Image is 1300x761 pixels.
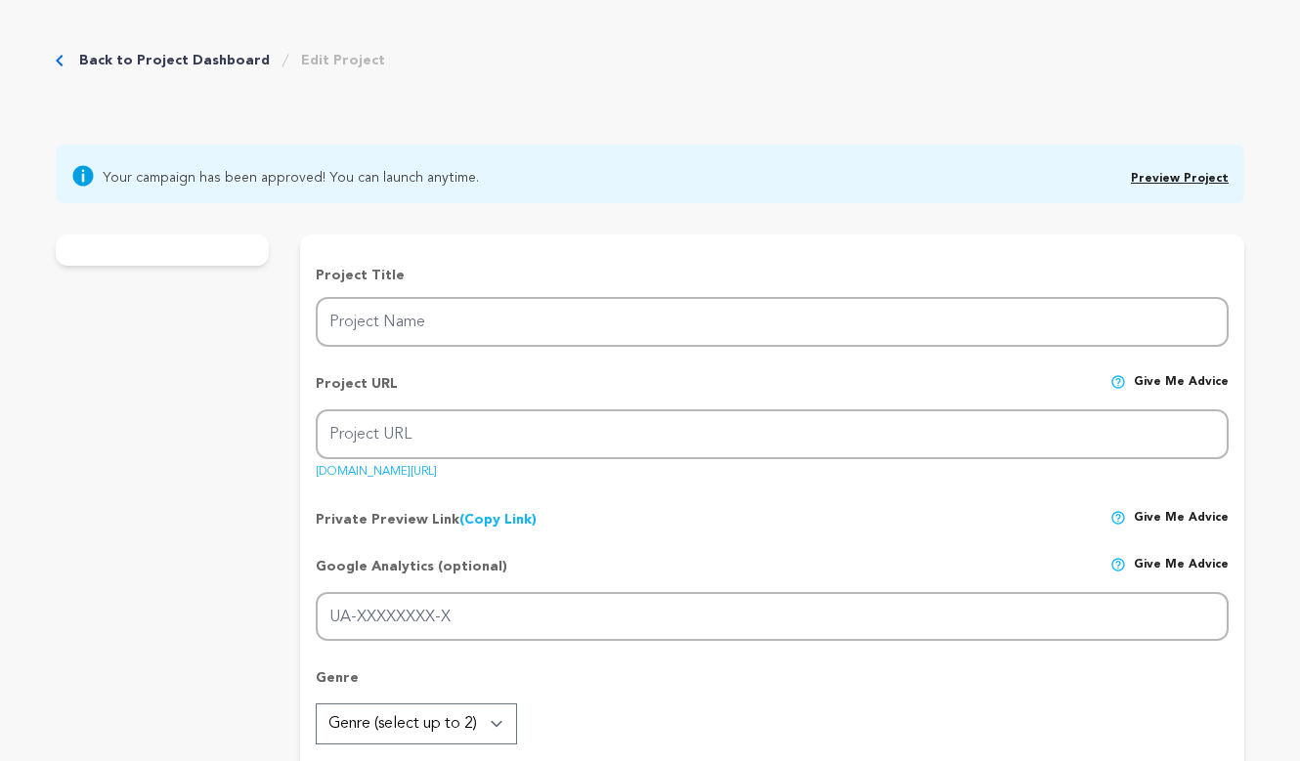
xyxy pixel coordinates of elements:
[316,374,398,409] p: Project URL
[316,297,1229,347] input: Project Name
[1110,510,1126,526] img: help-circle.svg
[301,51,385,70] a: Edit Project
[316,668,1229,703] p: Genre
[103,164,479,188] span: Your campaign has been approved! You can launch anytime.
[1134,374,1229,409] span: Give me advice
[1131,173,1229,185] a: Preview Project
[316,557,507,592] p: Google Analytics (optional)
[1134,510,1229,529] span: Give me advice
[316,409,1229,459] input: Project URL
[316,510,537,529] p: Private Preview Link
[316,592,1229,642] input: UA-XXXXXXXX-X
[1110,374,1126,390] img: help-circle.svg
[1134,557,1229,592] span: Give me advice
[79,51,270,70] a: Back to Project Dashboard
[316,266,1229,285] p: Project Title
[1110,557,1126,572] img: help-circle.svg
[316,458,437,478] a: [DOMAIN_NAME][URL]
[56,51,385,70] div: Breadcrumb
[459,513,537,527] a: (Copy Link)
